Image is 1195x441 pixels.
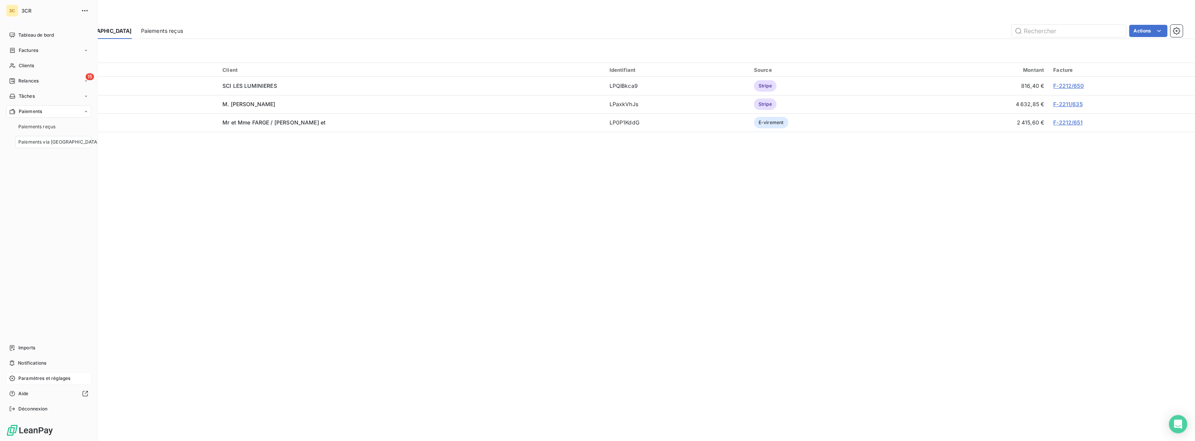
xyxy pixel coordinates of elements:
td: 816,40 € [910,77,1049,95]
span: Aide [18,390,29,397]
div: Date [37,66,213,73]
span: Factures [19,47,38,54]
span: Imports [18,344,35,351]
span: Mr et Mme FARGE / [PERSON_NAME] et [222,119,326,126]
div: Identifiant [610,67,745,73]
td: LPQlBkca9 [605,77,749,95]
span: Paiements reçus [18,123,55,130]
span: Paiements reçus [141,27,183,35]
span: Tableau de bord [18,32,54,39]
span: 15 [86,73,94,80]
span: SCI LES LUMINIERES [222,82,277,89]
input: Rechercher [1012,25,1126,37]
div: Source [754,67,905,73]
span: Stripe [754,80,777,92]
img: Logo LeanPay [6,424,54,436]
span: 3CR [21,8,76,14]
span: Paramètres et réglages [18,375,70,382]
span: Paiements [19,108,42,115]
td: 2 415,60 € [910,113,1049,132]
a: F-2212/650 [1053,82,1084,89]
a: Aide [6,388,91,400]
td: 1 févr. 2023 [24,95,218,113]
a: F-2212/651 [1053,119,1083,126]
span: M. [PERSON_NAME] [222,101,275,107]
a: F-2211/635 [1053,101,1083,107]
span: Relances [18,78,39,84]
td: 28 févr. 2023 [24,77,218,95]
span: Notifications [18,360,46,367]
span: Tâches [19,93,35,100]
td: 4 janv. 2023 [24,113,218,132]
button: Actions [1129,25,1167,37]
div: Facture [1053,67,1190,73]
span: E-virement [754,117,788,128]
td: LP0P1KddG [605,113,749,132]
div: Open Intercom Messenger [1169,415,1187,433]
div: 3C [6,5,18,17]
div: Client [222,67,600,73]
div: Montant [914,67,1044,73]
span: Clients [19,62,34,69]
td: LPaxkVhJs [605,95,749,113]
td: 4 632,85 € [910,95,1049,113]
span: Paiements via [GEOGRAPHIC_DATA] [18,139,99,145]
span: Déconnexion [18,405,48,412]
span: Stripe [754,99,777,110]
